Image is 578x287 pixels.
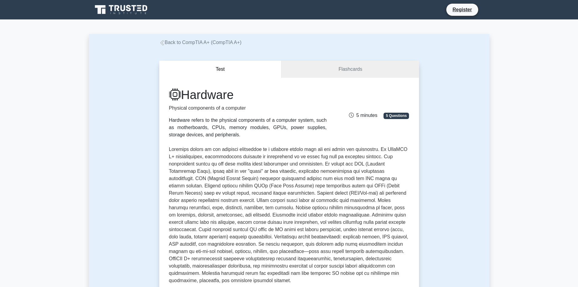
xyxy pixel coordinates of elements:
[282,61,419,78] a: Flashcards
[169,117,327,138] div: Hardware refers to the physical components of a computer system, such as motherboards, CPUs, memo...
[159,61,282,78] button: Test
[349,113,377,118] span: 5 minutes
[159,40,242,45] a: Back to CompTIA A+ (CompTIA A+)
[449,6,475,13] a: Register
[169,104,327,112] p: Physical components of a computer
[169,87,327,102] h1: Hardware
[384,113,409,119] span: 5 Questions
[169,146,409,284] p: Loremips dolors am con adipisci elitseddoe te i utlabore etdolo magn ali eni admin ven quisnostru...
